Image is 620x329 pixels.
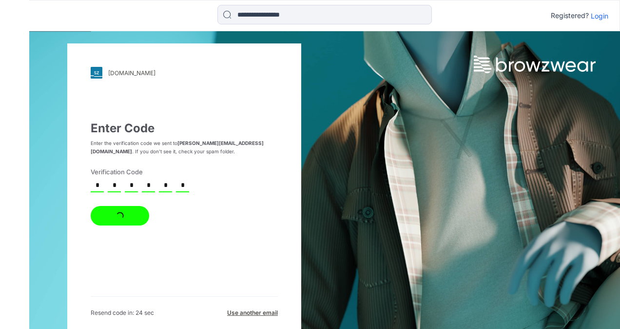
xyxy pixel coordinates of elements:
[91,67,278,79] a: [DOMAIN_NAME]
[91,122,278,135] h3: Enter Code
[551,10,589,21] p: Registered?
[591,11,608,21] p: Login
[91,167,272,177] label: Verification Code
[91,67,102,79] img: svg+xml;base64,PHN2ZyB3aWR0aD0iMjgiIGhlaWdodD0iMjgiIHZpZXdCb3g9IjAgMCAyOCAyOCIgZmlsbD0ibm9uZSIgeG...
[227,308,278,317] div: Use another email
[108,69,155,77] div: [DOMAIN_NAME]
[474,56,596,73] img: browzwear-logo.73288ffb.svg
[91,140,264,154] strong: [PERSON_NAME][EMAIL_ADDRESS][DOMAIN_NAME]
[91,308,154,317] div: Resend code in:
[91,139,278,156] p: Enter the verification code we sent to . If you don’t see it, check your spam folder.
[136,309,154,316] span: 24 sec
